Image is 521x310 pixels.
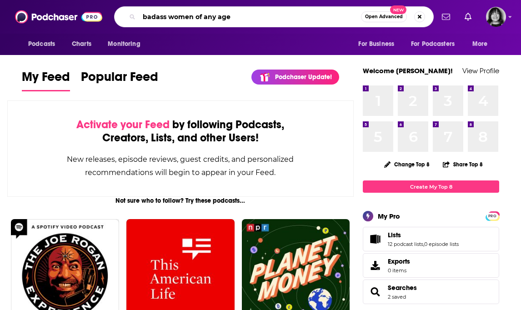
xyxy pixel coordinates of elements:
[423,241,424,247] span: ,
[114,6,434,27] div: Search podcasts, credits, & more...
[363,66,453,75] a: Welcome [PERSON_NAME]!
[81,69,158,90] span: Popular Feed
[275,73,332,81] p: Podchaser Update!
[486,7,506,27] span: Logged in as parkdalepublicity1
[66,35,97,53] a: Charts
[365,15,403,19] span: Open Advanced
[390,5,406,14] span: New
[72,38,91,50] span: Charts
[487,212,498,219] a: PRO
[388,294,406,300] a: 2 saved
[486,7,506,27] button: Show profile menu
[361,11,407,22] button: Open AdvancedNew
[352,35,406,53] button: open menu
[22,69,70,91] a: My Feed
[28,38,55,50] span: Podcasts
[363,227,499,251] span: Lists
[472,38,488,50] span: More
[378,212,400,220] div: My Pro
[22,69,70,90] span: My Feed
[363,253,499,278] a: Exports
[363,280,499,304] span: Searches
[438,9,454,25] a: Show notifications dropdown
[424,241,459,247] a: 0 episode lists
[81,69,158,91] a: Popular Feed
[405,35,468,53] button: open menu
[486,7,506,27] img: User Profile
[379,159,435,170] button: Change Top 8
[15,8,102,25] img: Podchaser - Follow, Share and Rate Podcasts
[358,38,394,50] span: For Business
[76,118,170,131] span: Activate your Feed
[388,231,401,239] span: Lists
[462,66,499,75] a: View Profile
[487,213,498,220] span: PRO
[139,10,361,24] input: Search podcasts, credits, & more...
[7,197,354,205] div: Not sure who to follow? Try these podcasts...
[108,38,140,50] span: Monitoring
[461,9,475,25] a: Show notifications dropdown
[388,257,410,265] span: Exports
[366,285,384,298] a: Searches
[388,241,423,247] a: 12 podcast lists
[388,267,410,274] span: 0 items
[366,233,384,245] a: Lists
[411,38,455,50] span: For Podcasters
[363,180,499,193] a: Create My Top 8
[22,35,67,53] button: open menu
[53,118,308,145] div: by following Podcasts, Creators, Lists, and other Users!
[366,259,384,272] span: Exports
[388,284,417,292] a: Searches
[101,35,152,53] button: open menu
[53,153,308,179] div: New releases, episode reviews, guest credits, and personalized recommendations will begin to appe...
[388,231,459,239] a: Lists
[442,155,483,173] button: Share Top 8
[466,35,499,53] button: open menu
